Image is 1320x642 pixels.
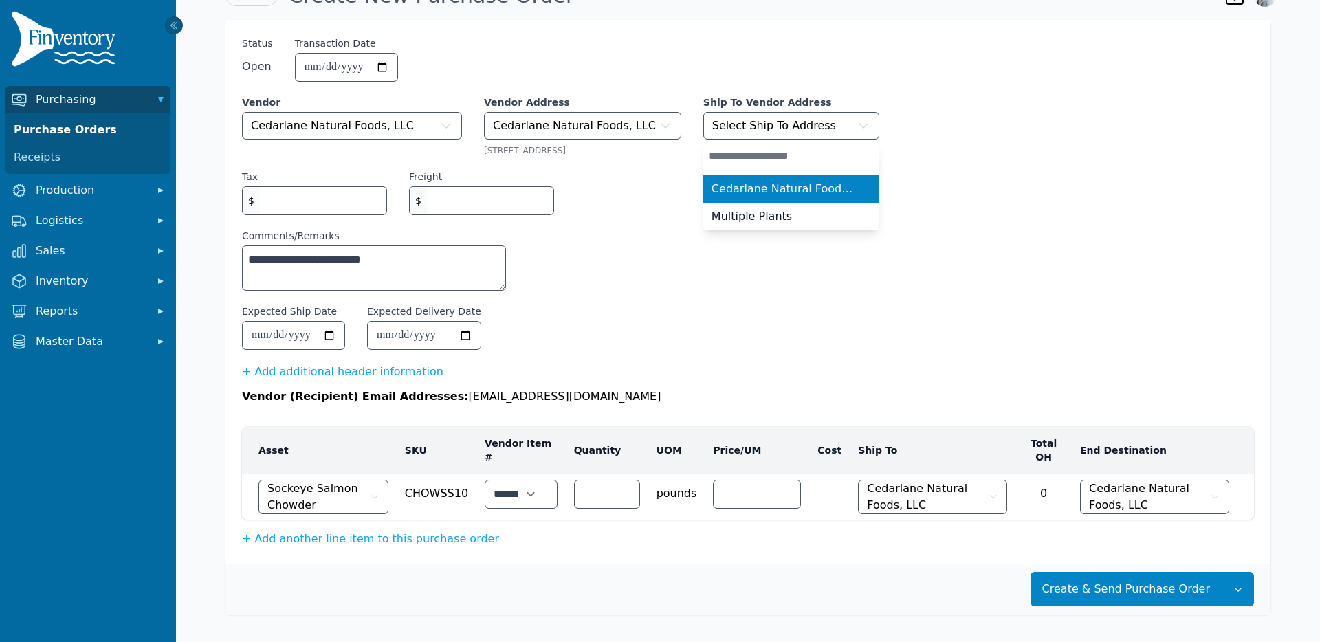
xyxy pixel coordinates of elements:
[1080,480,1229,514] button: Cedarlane Natural Foods, LLC
[712,181,855,197] span: Cedarlane Natural Foods, LLC
[36,91,146,108] span: Purchasing
[36,243,146,259] span: Sales
[242,170,258,184] label: Tax
[8,144,168,171] a: Receipts
[648,427,705,474] th: UOM
[397,474,476,520] td: CHOWSS10
[242,390,469,403] span: Vendor (Recipient) Email Addresses:
[243,187,260,214] span: $
[850,427,1015,474] th: Ship To
[295,36,376,50] label: Transaction Date
[242,531,499,547] button: + Add another line item to this purchase order
[1089,480,1207,513] span: Cedarlane Natural Foods, LLC
[1015,474,1072,520] td: 0
[1031,572,1222,606] button: Create & Send Purchase Order
[5,298,170,325] button: Reports
[5,237,170,265] button: Sales
[712,118,836,134] span: Select Ship To Address
[397,427,476,474] th: SKU
[5,267,170,295] button: Inventory
[367,305,481,318] label: Expected Delivery Date
[11,11,121,72] img: Finventory
[36,273,146,289] span: Inventory
[242,427,397,474] th: Asset
[36,303,146,320] span: Reports
[5,328,170,355] button: Master Data
[267,480,367,513] span: Sockeye Salmon Chowder
[36,182,146,199] span: Production
[242,96,462,109] label: Vendor
[1015,427,1072,474] th: Total OH
[409,170,442,184] label: Freight
[258,480,388,514] button: Sockeye Salmon Chowder
[242,36,273,50] span: Status
[703,142,879,170] input: Select Ship To Address
[5,86,170,113] button: Purchasing
[410,187,427,214] span: $
[484,145,681,156] div: [STREET_ADDRESS]
[242,229,506,243] label: Comments/Remarks
[867,480,985,513] span: Cedarlane Natural Foods, LLC
[858,480,1007,514] button: Cedarlane Natural Foods, LLC
[242,58,273,75] span: Open
[242,364,443,380] button: + Add additional header information
[703,96,879,109] label: Ship To Vendor Address
[493,118,656,134] span: Cedarlane Natural Foods, LLC
[242,305,337,318] label: Expected Ship Date
[703,112,879,140] button: Select Ship To Address
[809,427,850,474] th: Cost
[5,207,170,234] button: Logistics
[5,177,170,204] button: Production
[36,333,146,350] span: Master Data
[469,390,661,403] span: [EMAIL_ADDRESS][DOMAIN_NAME]
[36,212,146,229] span: Logistics
[705,427,809,474] th: Price/UM
[657,480,697,502] span: pounds
[1072,427,1237,474] th: End Destination
[476,427,566,474] th: Vendor Item #
[242,112,462,140] button: Cedarlane Natural Foods, LLC
[566,427,648,474] th: Quantity
[484,96,681,109] label: Vendor Address
[484,112,681,140] button: Cedarlane Natural Foods, LLC
[703,175,879,230] ul: Select Ship To Address
[8,116,168,144] a: Purchase Orders
[251,118,414,134] span: Cedarlane Natural Foods, LLC
[712,208,792,225] span: Multiple Plants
